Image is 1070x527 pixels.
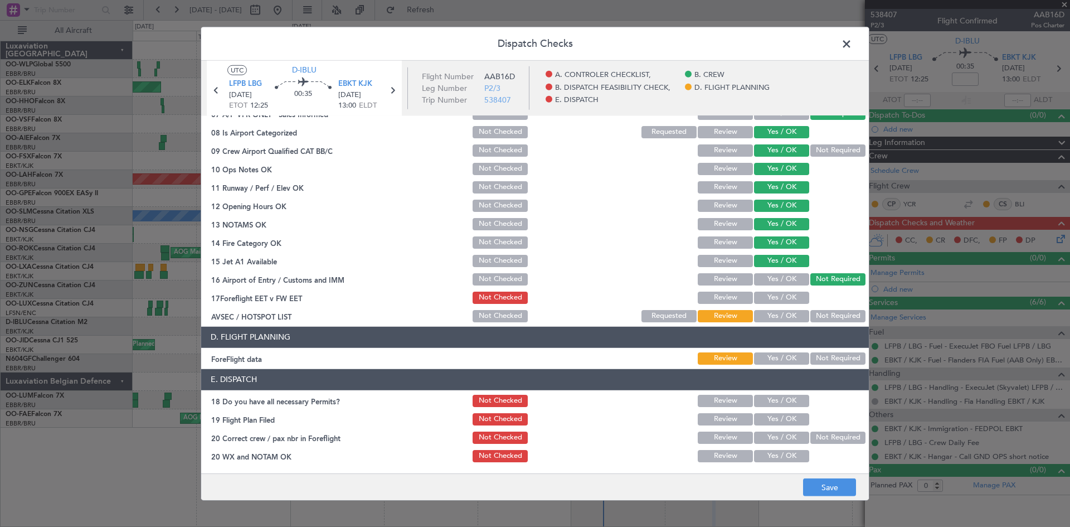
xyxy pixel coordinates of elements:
[810,310,865,322] button: Not Required
[810,432,865,444] button: Not Required
[810,144,865,157] button: Not Required
[201,27,869,60] header: Dispatch Checks
[810,273,865,286] button: Not Required
[810,352,865,365] button: Not Required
